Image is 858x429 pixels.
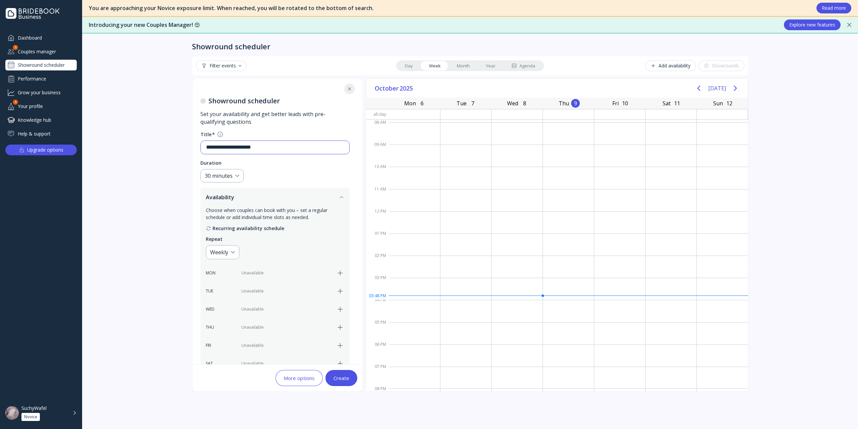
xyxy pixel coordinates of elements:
[708,82,726,94] button: [DATE]
[400,83,414,93] span: 2025
[196,60,247,71] button: Filter events
[206,270,216,276] div: MON
[241,361,332,367] div: Unavailable
[366,318,389,340] div: 05 PM
[366,363,389,385] div: 07 PM
[366,296,389,318] div: 04 PM
[789,22,835,28] div: Explore new features
[366,229,389,252] div: 01 PM
[610,99,621,108] div: Fri
[505,99,520,108] div: Wed
[366,207,389,229] div: 12 PM
[402,99,418,108] div: Mon
[5,406,19,420] img: dpr=2,fit=cover,g=face,w=48,h=48
[200,160,222,166] div: Duration
[206,306,216,312] div: WED
[206,324,216,330] div: THU
[454,99,469,108] div: Tue
[241,324,332,330] div: Unavailable
[206,207,344,221] div: Choose when couples can book with you – set a regular schedule or add individual time slots as ne...
[5,73,77,84] a: Performance
[366,118,389,141] div: 08 AM
[5,32,77,43] a: Dashboard
[366,185,389,207] div: 11 AM
[673,99,681,108] div: 11
[511,63,535,69] div: Agenda
[822,5,846,11] div: Read more
[5,114,77,125] a: Knowledge hub
[200,188,350,207] button: Availability
[275,370,323,386] button: More options
[571,99,580,108] div: 9
[5,60,77,70] a: Showround scheduler
[698,60,744,71] button: Showrounds
[478,61,503,70] a: Year
[366,109,389,119] div: All-day
[241,288,332,294] div: Unavailable
[200,131,211,138] div: Title
[5,145,77,155] button: Upgrade options
[372,83,417,93] button: October2025
[366,385,389,393] div: 08 PM
[325,370,357,386] button: Create
[375,83,400,93] span: October
[557,99,571,108] div: Thu
[284,375,315,381] div: More options
[206,342,216,348] div: FRI
[206,361,216,367] div: SAT
[13,100,18,105] div: 1
[333,375,349,381] div: Create
[366,252,389,274] div: 02 PM
[5,87,77,98] a: Grow your business
[651,63,690,68] div: Add availability
[206,288,216,294] div: TUE
[692,82,706,95] button: Previous page
[366,163,389,185] div: 10 AM
[725,99,734,108] div: 12
[421,61,449,70] a: Week
[13,45,18,50] div: 1
[5,101,77,112] div: Your profile
[5,101,77,112] a: Your profile1
[729,82,742,95] button: Next page
[210,248,228,256] div: Weekly
[469,99,477,108] div: 7
[5,128,77,139] a: Help & support
[621,99,629,108] div: 10
[661,99,673,108] div: Sat
[704,63,739,68] div: Showrounds
[816,3,851,13] button: Read more
[206,225,344,232] div: Recurring availability schedule
[366,141,389,163] div: 09 AM
[89,4,810,12] div: You are approaching your Novice exposure limit. When reached, you will be rotated to the bottom o...
[205,172,233,180] div: 30 minutes
[449,61,478,70] a: Month
[89,21,777,29] div: Introducing your new Couples Manager! 😍
[206,236,223,243] div: Repeat
[366,340,389,363] div: 06 PM
[24,414,37,420] div: Novice
[241,270,332,276] div: Unavailable
[645,60,696,71] button: Add availability
[21,405,47,411] div: SuchyWafel
[784,19,841,30] button: Explore new features
[201,63,241,68] div: Filter events
[366,274,389,296] div: 03 PM
[418,99,427,108] div: 6
[5,46,77,57] div: Couples manager
[27,145,63,155] div: Upgrade options
[200,97,350,105] h5: Showround scheduler
[397,61,421,70] a: Day
[711,99,725,108] div: Sun
[200,110,350,126] div: Set your availability and get better leads with pre-qualifying questions
[520,99,529,108] div: 8
[5,46,77,57] a: Couples manager1
[241,342,332,348] div: Unavailable
[241,306,332,312] div: Unavailable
